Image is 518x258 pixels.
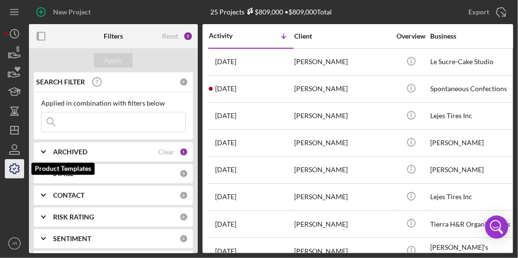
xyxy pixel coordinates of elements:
div: [PERSON_NAME] [294,49,391,75]
div: Apply [105,53,123,68]
button: New Project [29,2,100,22]
button: Apply [94,53,133,68]
div: 1 [179,148,188,156]
time: 2025-08-23 05:05 [215,247,236,255]
div: Open Intercom Messenger [485,216,508,239]
div: 25 Projects • $809,000 Total [210,8,332,16]
div: Export [468,2,489,22]
b: SEARCH FILTER [36,78,85,86]
div: [PERSON_NAME] [294,157,391,183]
div: $809,000 [245,8,283,16]
div: [PERSON_NAME] [294,184,391,210]
div: [PERSON_NAME] [294,130,391,156]
time: 2025-08-25 21:44 [215,220,236,228]
div: 0 [179,78,188,86]
time: 2025-08-28 20:25 [215,166,236,174]
time: 2025-09-10 05:06 [215,58,236,66]
time: 2025-09-03 16:47 [215,112,236,120]
div: [PERSON_NAME] [294,103,391,129]
time: 2025-09-04 22:14 [215,85,236,93]
div: Reset [162,32,178,40]
b: SENTIMENT [53,235,91,243]
time: 2025-08-28 02:54 [215,193,236,201]
b: Filters [104,32,123,40]
div: 0 [179,213,188,221]
div: Client [294,32,391,40]
div: 0 [179,169,188,178]
div: [PERSON_NAME] [294,211,391,237]
div: New Project [53,2,91,22]
b: STAGE [53,170,74,177]
div: Clear [158,148,175,156]
div: 1 [183,31,193,41]
text: JR [12,241,17,246]
b: CONTACT [53,191,84,199]
time: 2025-09-01 22:14 [215,139,236,147]
b: RISK RATING [53,213,94,221]
div: 0 [179,191,188,200]
div: [PERSON_NAME] [294,76,391,102]
b: ARCHIVED [53,148,87,156]
button: Export [459,2,513,22]
div: 0 [179,234,188,243]
button: JR [5,234,24,253]
div: Overview [393,32,429,40]
div: Activity [209,32,251,40]
div: Applied in combination with filters below [41,99,186,107]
